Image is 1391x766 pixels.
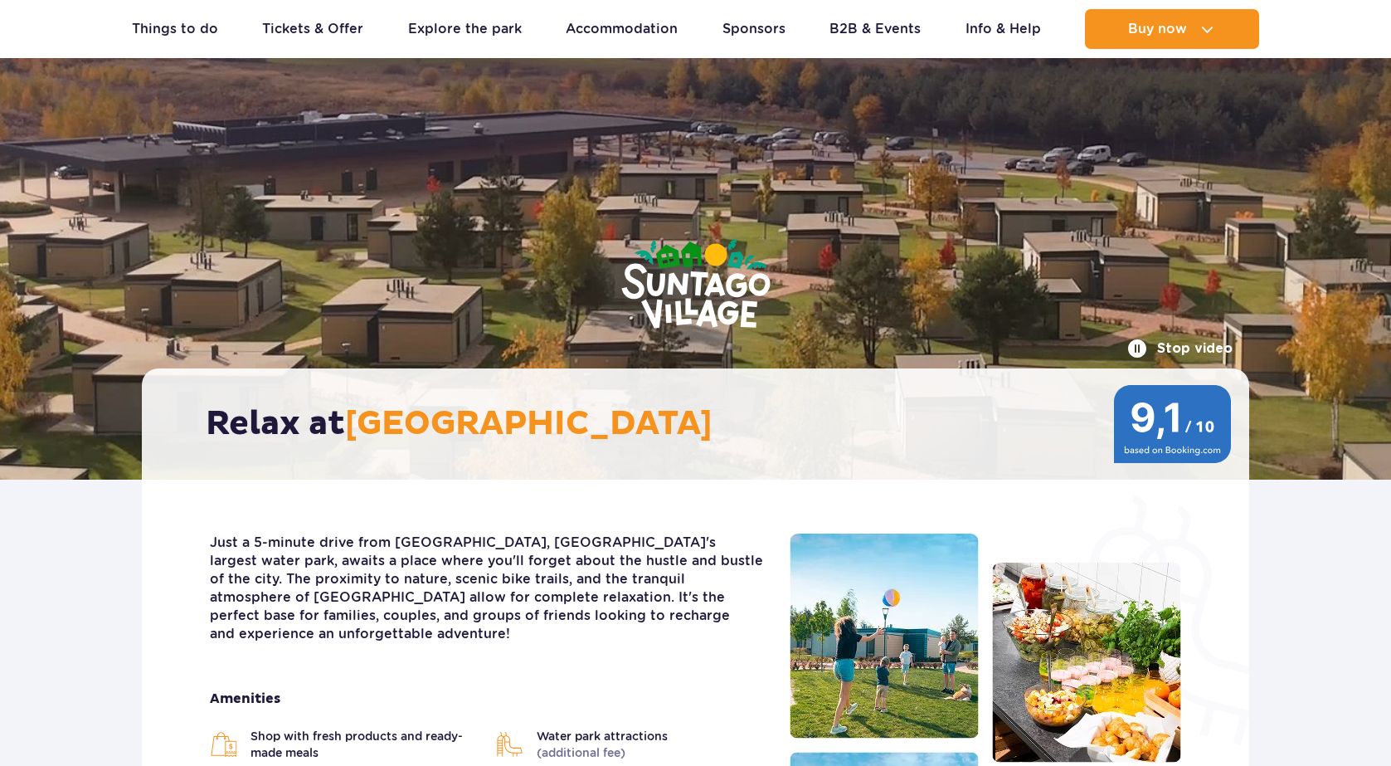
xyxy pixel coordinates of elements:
[262,9,363,49] a: Tickets & Offer
[206,403,1202,445] h2: Relax at
[722,9,785,49] a: Sponsors
[537,746,625,759] span: (additional fee)
[345,403,713,445] span: [GEOGRAPHIC_DATA]
[1127,339,1233,359] button: Stop video
[537,728,668,761] span: Water park attractions
[555,174,837,397] img: Suntago Village
[829,9,921,49] a: B2B & Events
[1085,9,1259,49] button: Buy now
[210,534,765,643] p: Just a 5-minute drive from [GEOGRAPHIC_DATA], [GEOGRAPHIC_DATA]'s largest water park, awaits a pl...
[210,690,765,708] strong: Amenities
[1112,385,1233,463] img: 9,1/10 wg ocen z Booking.com
[408,9,522,49] a: Explore the park
[1128,22,1187,37] span: Buy now
[250,728,479,761] span: Shop with fresh products and ready-made meals
[132,9,218,49] a: Things to do
[566,9,678,49] a: Accommodation
[965,9,1041,49] a: Info & Help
